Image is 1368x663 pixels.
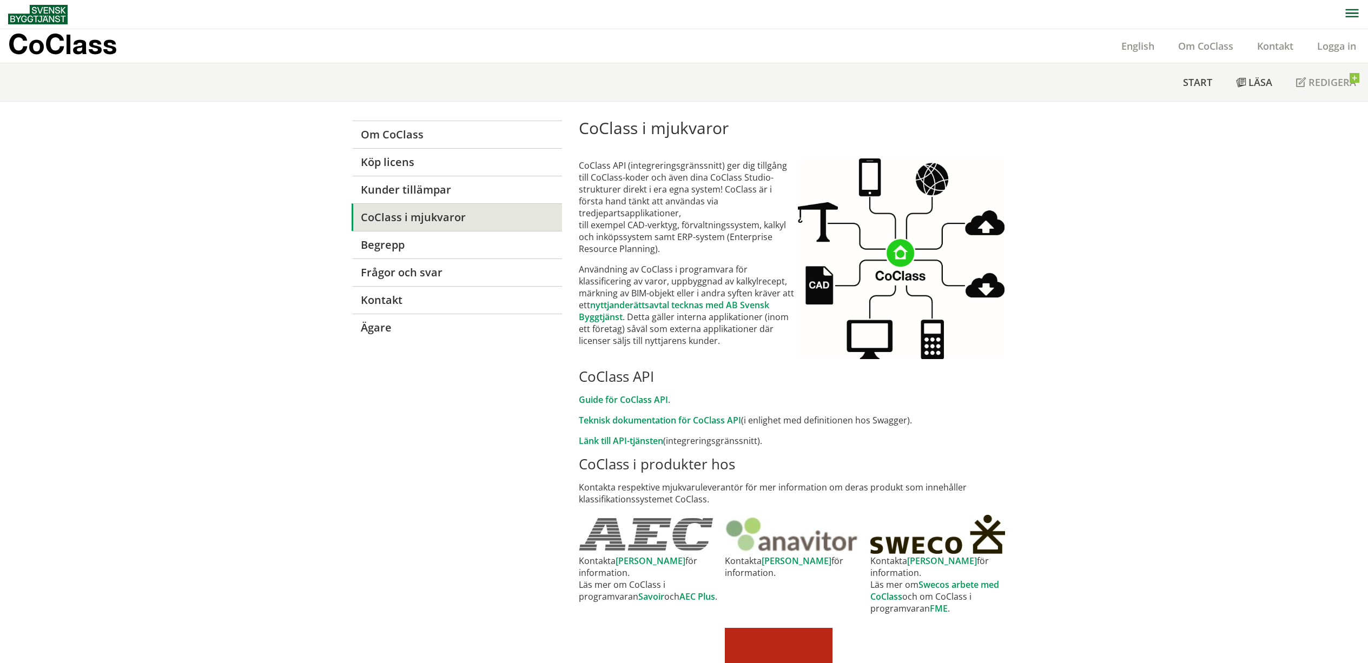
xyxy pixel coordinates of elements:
[579,518,725,551] a: AEC's webbsida
[616,555,685,567] a: [PERSON_NAME]
[579,414,741,426] a: Teknisk dokumentation för CoClass API
[352,148,562,176] a: Köp licens
[352,203,562,231] a: CoClass i mjukvaror
[579,118,1016,138] h1: CoClass i mjukvaror
[1183,76,1212,89] span: Start
[870,555,1016,614] td: Kontakta för information. Läs mer om och om CoClass i programvaran .
[8,29,140,63] a: CoClass
[1166,39,1245,52] a: Om CoClass
[930,602,948,614] a: FME
[870,579,999,602] a: Swecos arbete med CoClass
[579,394,1016,406] p: .
[579,368,1016,385] h2: CoClass API
[352,176,562,203] a: Kunder tillämpar
[579,394,668,406] a: Guide för CoClass API
[679,591,715,602] a: AEC Plus
[579,435,663,447] a: Länk till API-tjänsten
[579,555,725,614] td: Kontakta för information. Läs mer om CoClass i programvaran och .
[638,591,664,602] a: Savoir
[352,121,562,148] a: Om CoClass
[579,435,1016,447] p: (integreringsgränssnitt).
[579,481,1016,505] p: Kontakta respektive mjukvaruleverantör för mer information om deras produkt som innehåller klassi...
[1305,39,1368,52] a: Logga in
[1171,63,1224,101] a: Start
[352,231,562,258] a: Begrepp
[579,263,798,347] p: Användning av CoClass i programvara för klassificering av varor, uppbyggnad av kalkylrecept, märk...
[352,286,562,314] a: Kontakt
[725,555,871,614] td: Kontakta för information.
[8,5,68,24] img: Svensk Byggtjänst
[1248,76,1272,89] span: Läsa
[725,516,871,553] a: Anavitor's webbsida
[579,299,769,323] a: nyttjanderättsavtal tecknas med AB Svensk Byggtjänst
[907,555,977,567] a: [PERSON_NAME]
[352,314,562,341] a: Ägare
[579,455,1016,473] h2: CoClass i produkter hos
[798,158,1004,359] img: CoClassAPI.jpg
[1245,39,1305,52] a: Kontakt
[352,258,562,286] a: Frågor och svar
[1224,63,1284,101] a: Läsa
[725,516,860,553] img: Anavitor.JPG
[870,515,1016,554] a: SWECO's webbsida
[1109,39,1166,52] a: English
[870,515,1005,554] img: sweco_logo.jpg
[762,555,831,567] a: [PERSON_NAME]
[579,518,713,551] img: AEC.jpg
[579,160,798,255] p: CoClass API (integreringsgränssnitt) ger dig tillgång till CoClass-koder och även dina CoClass St...
[8,38,117,50] p: CoClass
[579,414,1016,426] p: (i enlighet med definitionen hos Swagger).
